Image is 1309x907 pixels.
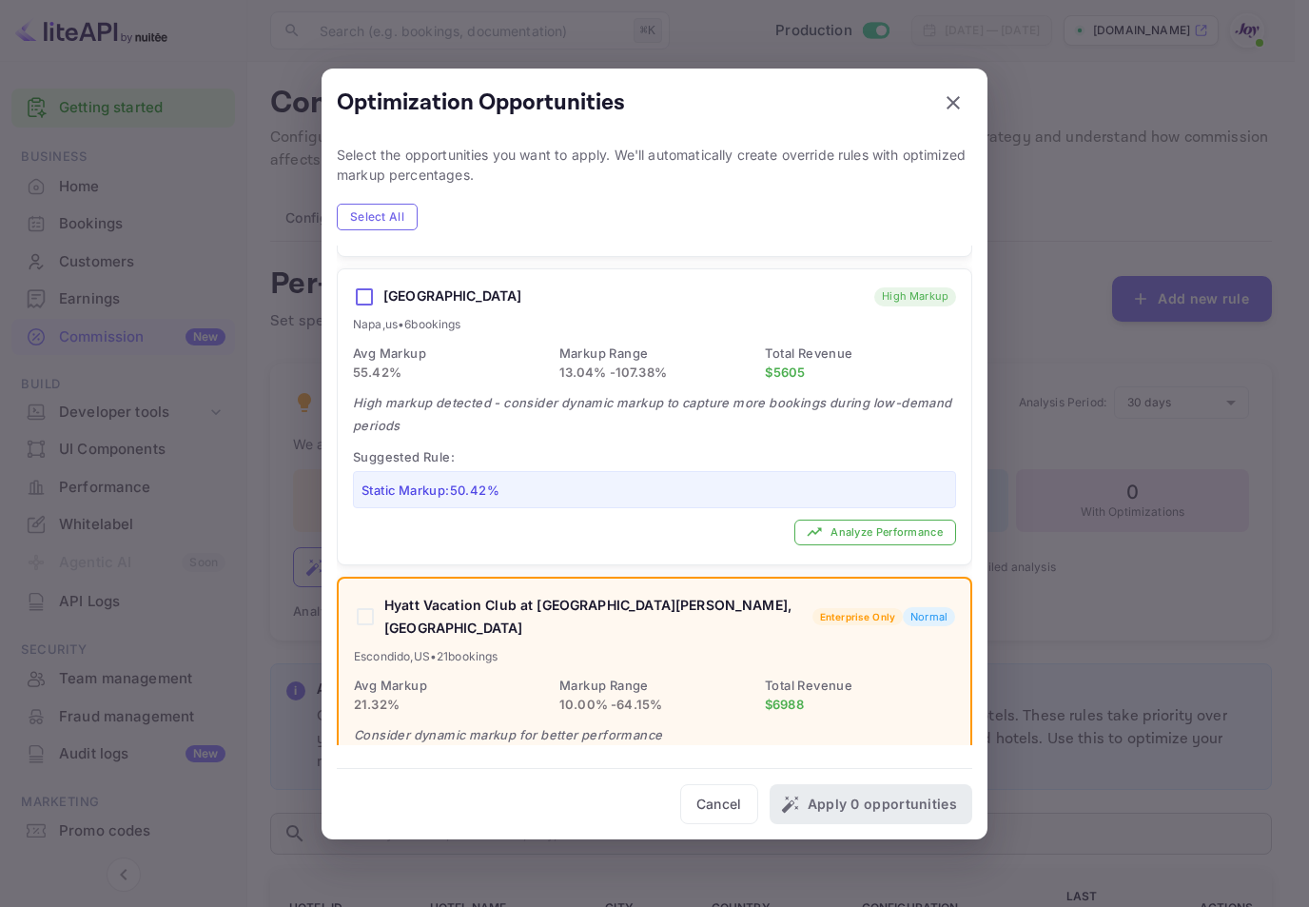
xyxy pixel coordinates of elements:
[384,594,805,641] h6: Hyatt Vacation Club at [GEOGRAPHIC_DATA][PERSON_NAME], [GEOGRAPHIC_DATA]
[361,483,499,498] span: Static Markup: 50.42 %
[903,609,955,625] span: Normal
[559,696,750,715] p: 10.00 % - 64.15 %
[353,316,956,333] p: Napa , us • 6 bookings
[337,144,972,184] p: Select the opportunities you want to apply. We'll automatically create override rules with optimi...
[794,520,956,545] button: Analyze Performance
[765,696,955,715] p: $ 6988
[354,648,955,665] p: Escondido , US • 21 bookings
[765,364,956,383] p: $ 5605
[354,727,662,742] span: Consider dynamic markup for better performance
[353,364,544,383] p: 55.42 %
[765,345,852,361] span: Total Revenue
[680,784,758,824] button: Cancel
[353,345,426,361] span: Avg Markup
[354,696,544,715] p: 21.32 %
[559,364,751,383] p: 13.04 % - 107.38 %
[337,87,625,117] h5: Optimization Opportunities
[765,678,852,693] span: Total Revenue
[383,285,522,308] h6: [GEOGRAPHIC_DATA]
[559,678,649,693] span: Markup Range
[812,610,903,624] span: Enterprise Only
[354,678,427,693] span: Avg Markup
[353,395,952,434] span: High markup detected - consider dynamic markup to capture more bookings during low-demand periods
[353,449,455,464] span: Suggested Rule:
[559,345,649,361] span: Markup Range
[874,288,956,305] span: High Markup
[337,203,418,230] button: Select All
